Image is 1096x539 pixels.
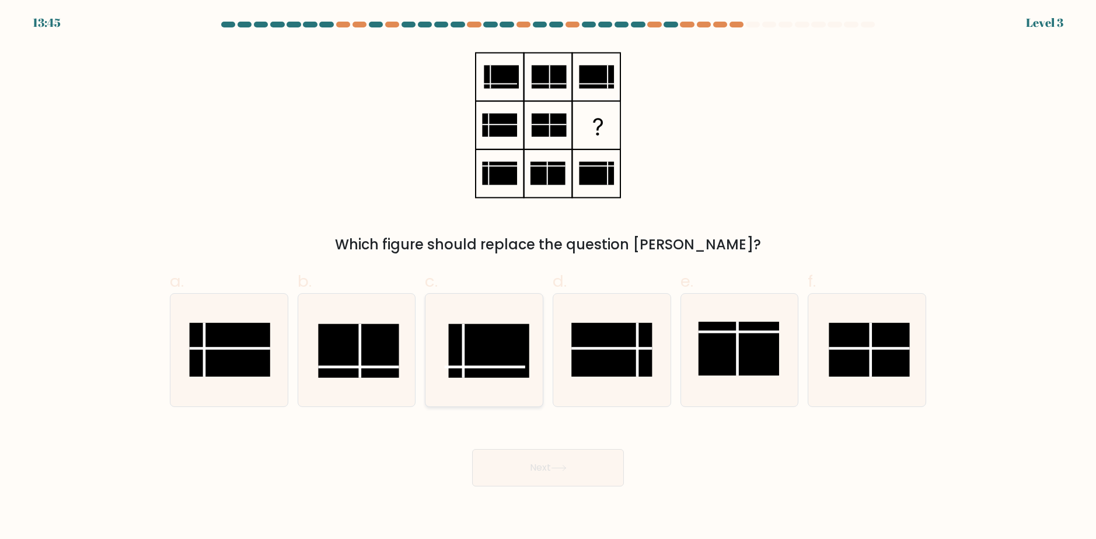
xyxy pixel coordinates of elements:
[553,270,567,293] span: d.
[808,270,816,293] span: f.
[177,234,919,255] div: Which figure should replace the question [PERSON_NAME]?
[170,270,184,293] span: a.
[298,270,312,293] span: b.
[680,270,693,293] span: e.
[1026,14,1063,32] div: Level 3
[472,449,624,486] button: Next
[425,270,438,293] span: c.
[33,14,61,32] div: 13:45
